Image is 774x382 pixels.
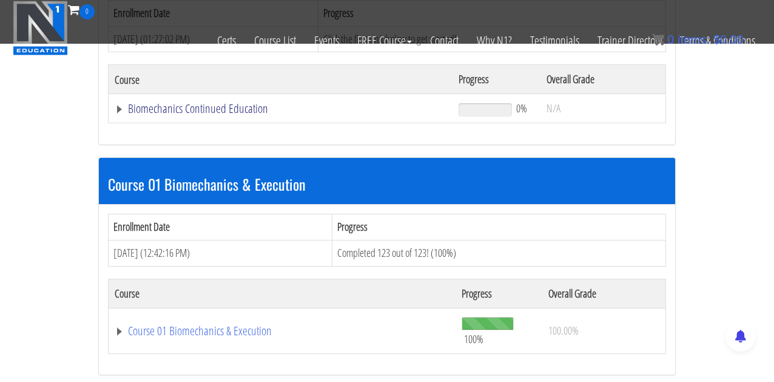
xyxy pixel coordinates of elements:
a: FREE Course [348,19,421,62]
td: 100.00% [542,308,666,353]
th: Progress [456,279,542,308]
th: Overall Grade [542,279,666,308]
th: Enrollment Date [109,214,332,240]
th: Overall Grade [540,65,665,94]
img: n1-education [13,1,68,55]
span: 0 [79,4,95,19]
a: Testimonials [521,19,588,62]
a: Course 01 Biomechanics & Execution [115,325,449,337]
a: 0 items: $0.00 [652,33,744,46]
td: Completed 123 out of 123! (100%) [332,240,666,266]
img: icon11.png [652,33,664,46]
span: 100% [464,332,483,346]
th: Progress [332,214,666,240]
a: Course List [245,19,305,62]
th: Course [109,279,456,308]
bdi: 0.00 [713,33,744,46]
a: Trainer Directory [588,19,671,62]
a: Why N1? [468,19,521,62]
th: Progress [453,65,540,94]
a: Biomechanics Continued Education [115,103,446,115]
h3: Course 01 Biomechanics & Execution [108,176,666,192]
a: Events [305,19,348,62]
span: $ [713,33,720,46]
td: [DATE] (12:42:16 PM) [109,240,332,266]
span: 0% [516,101,527,115]
span: items: [678,33,710,46]
th: Course [109,65,453,94]
span: 0 [667,33,674,46]
a: 0 [68,1,95,18]
a: Contact [421,19,468,62]
a: Certs [208,19,245,62]
td: N/A [540,94,665,123]
a: Terms & Conditions [671,19,764,62]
